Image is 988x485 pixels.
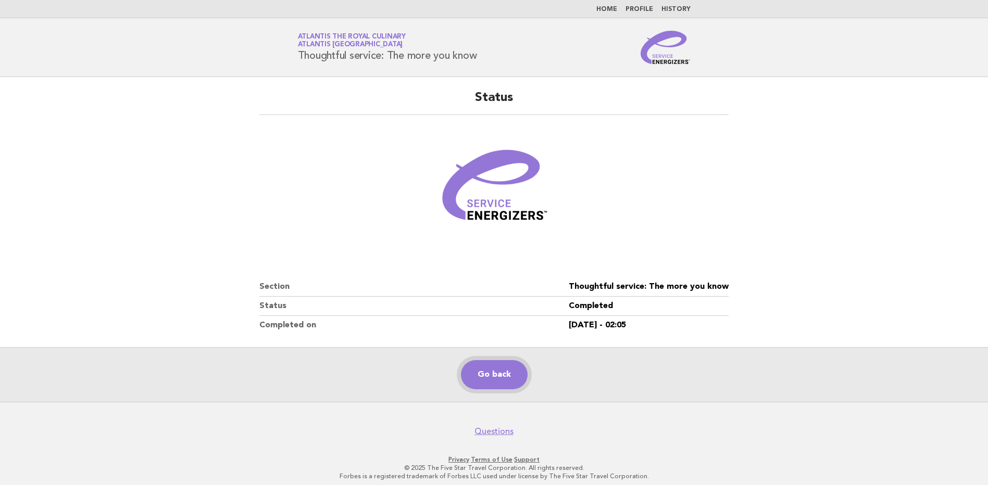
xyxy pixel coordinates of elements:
dt: Section [259,277,569,297]
a: Profile [626,6,653,12]
dd: Thoughtful service: The more you know [569,277,729,297]
a: Atlantis the Royal CulinaryAtlantis [GEOGRAPHIC_DATA] [298,33,406,48]
h1: Thoughtful service: The more you know [298,34,477,61]
a: Terms of Use [471,456,512,463]
a: Go back [461,360,528,389]
dd: [DATE] - 02:05 [569,316,729,335]
a: History [661,6,691,12]
img: Verified [432,127,557,252]
dt: Completed on [259,316,569,335]
a: Privacy [448,456,469,463]
dt: Status [259,297,569,316]
dd: Completed [569,297,729,316]
span: Atlantis [GEOGRAPHIC_DATA] [298,42,403,48]
p: © 2025 The Five Star Travel Corporation. All rights reserved. [176,464,813,472]
h2: Status [259,90,729,115]
p: Forbes is a registered trademark of Forbes LLC used under license by The Five Star Travel Corpora... [176,472,813,480]
img: Service Energizers [641,31,691,64]
p: · · [176,455,813,464]
a: Support [514,456,540,463]
a: Home [596,6,617,12]
a: Questions [474,426,514,437]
